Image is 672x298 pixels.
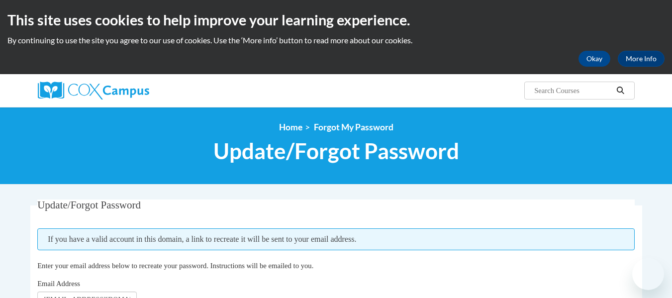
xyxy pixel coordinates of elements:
a: Home [279,122,302,132]
iframe: Button to launch messaging window [632,258,664,290]
p: By continuing to use the site you agree to our use of cookies. Use the ‘More info’ button to read... [7,35,665,46]
input: Search Courses [533,85,613,97]
span: Email Address [37,280,80,288]
span: Forgot My Password [314,122,393,132]
button: Okay [578,51,610,67]
span: If you have a valid account in this domain, a link to recreate it will be sent to your email addr... [37,228,635,250]
h2: This site uses cookies to help improve your learning experience. [7,10,665,30]
a: Cox Campus [38,82,227,99]
span: Update/Forgot Password [37,199,141,211]
a: More Info [618,51,665,67]
button: Search [613,85,628,97]
span: Enter your email address below to recreate your password. Instructions will be emailed to you. [37,262,313,270]
img: Cox Campus [38,82,149,99]
span: Update/Forgot Password [213,138,459,164]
